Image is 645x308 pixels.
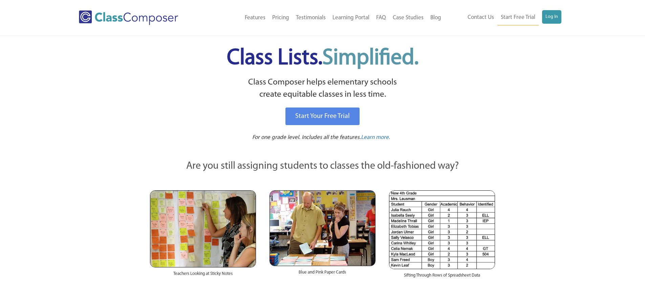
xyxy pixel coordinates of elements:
img: Teachers Looking at Sticky Notes [150,190,256,267]
nav: Header Menu [206,10,445,25]
a: Contact Us [464,10,497,25]
div: Sifting Through Rows of Spreadsheet Data [389,269,495,285]
a: Start Your Free Trial [285,108,360,125]
a: Learning Portal [329,10,373,25]
p: Are you still assigning students to classes the old-fashioned way? [150,159,495,174]
a: Blog [427,10,445,25]
img: Blue and Pink Paper Cards [270,190,375,266]
span: Start Your Free Trial [295,113,350,120]
img: Class Composer [79,10,178,25]
span: Learn more. [361,135,390,140]
span: For one grade level. Includes all the features. [252,135,361,140]
a: Testimonials [293,10,329,25]
a: Start Free Trial [497,10,539,25]
a: Case Studies [389,10,427,25]
img: Spreadsheets [389,190,495,269]
a: FAQ [373,10,389,25]
a: Features [241,10,269,25]
a: Pricing [269,10,293,25]
p: Class Composer helps elementary schools create equitable classes in less time. [149,76,496,101]
a: Learn more. [361,134,390,142]
div: Teachers Looking at Sticky Notes [150,267,256,284]
a: Log In [542,10,561,24]
div: Blue and Pink Paper Cards [270,266,375,282]
span: Class Lists. [227,47,418,69]
span: Simplified. [322,47,418,69]
nav: Header Menu [445,10,561,25]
